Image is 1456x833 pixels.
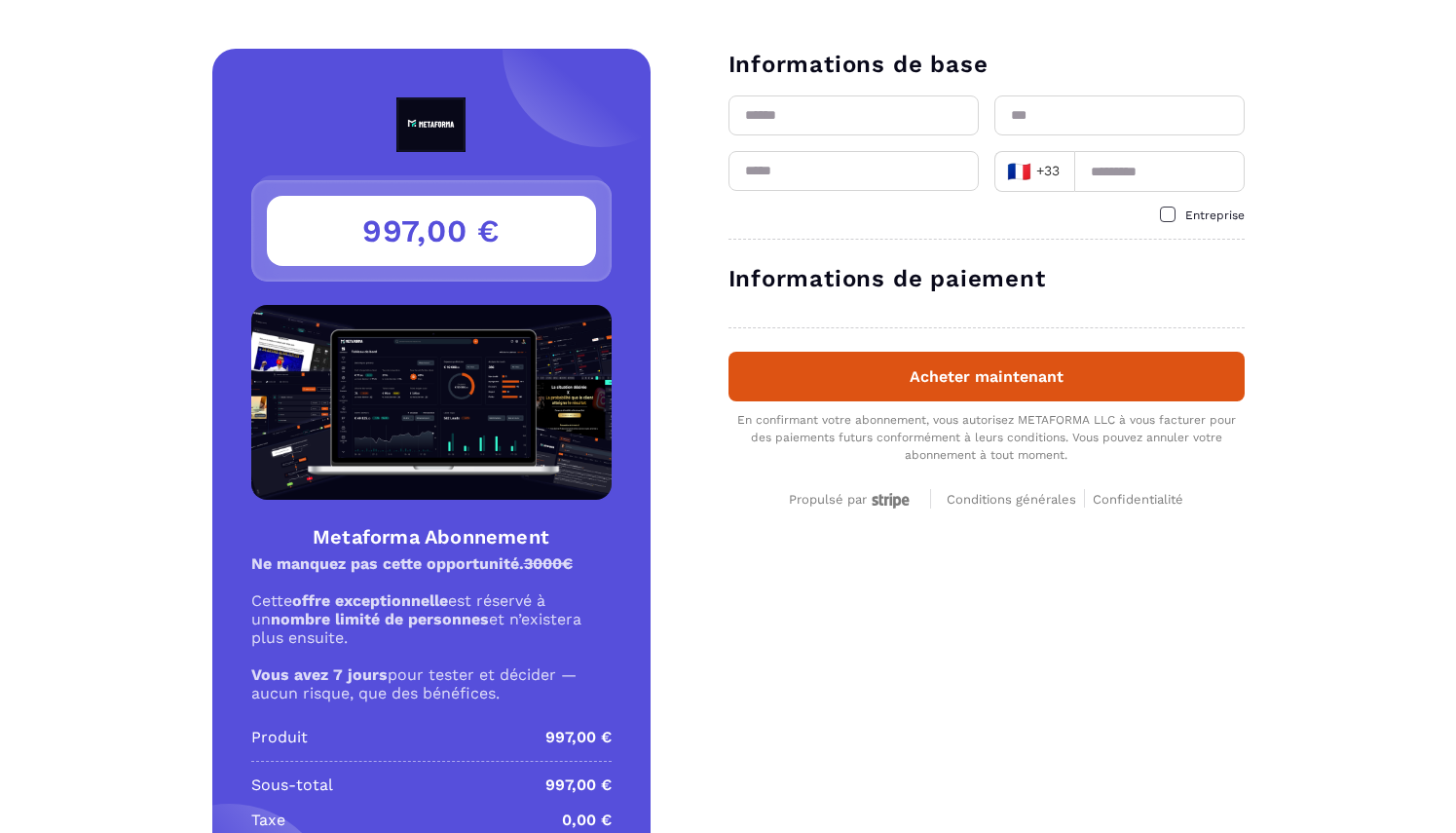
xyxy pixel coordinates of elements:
[728,352,1245,401] button: Acheter maintenant
[728,411,1245,464] div: En confirmant votre abonnement, vous autorisez METAFORMA LLC à vous facturer pour des paiements f...
[251,591,612,647] p: Cette est réservé à un et n’existera plus ensuite.
[545,726,612,749] p: 997,00 €
[251,665,612,702] p: pour tester et décider — aucun risque, que des bénéfices.
[1093,489,1183,508] a: Confidentialité
[271,610,489,628] strong: nombre limité de personnes
[251,523,612,550] h4: Metaforma Abonnement
[562,809,612,832] p: 0,00 €
[545,774,612,797] p: 997,00 €
[789,489,915,508] a: Propulsé par
[1064,157,1067,186] input: Search for option
[267,196,596,266] h3: 997,00 €
[947,492,1076,507] span: Conditions générales
[947,489,1085,508] a: Conditions générales
[1007,158,1031,185] span: 🇫🇷
[251,665,388,684] strong: Vous avez 7 jours
[1185,208,1245,222] span: Entreprise
[251,305,612,500] img: Product Image
[292,591,448,610] strong: offre exceptionnelle
[524,554,573,573] s: 3000€
[352,97,511,152] img: logo
[1093,492,1183,507] span: Confidentialité
[728,263,1245,294] h3: Informations de paiement
[251,554,573,573] strong: Ne manquez pas cette opportunité.
[251,726,308,749] p: Produit
[994,151,1074,192] div: Search for option
[1006,158,1061,185] span: +33
[789,492,915,509] div: Propulsé par
[251,774,333,797] p: Sous-total
[728,49,1245,80] h3: Informations de base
